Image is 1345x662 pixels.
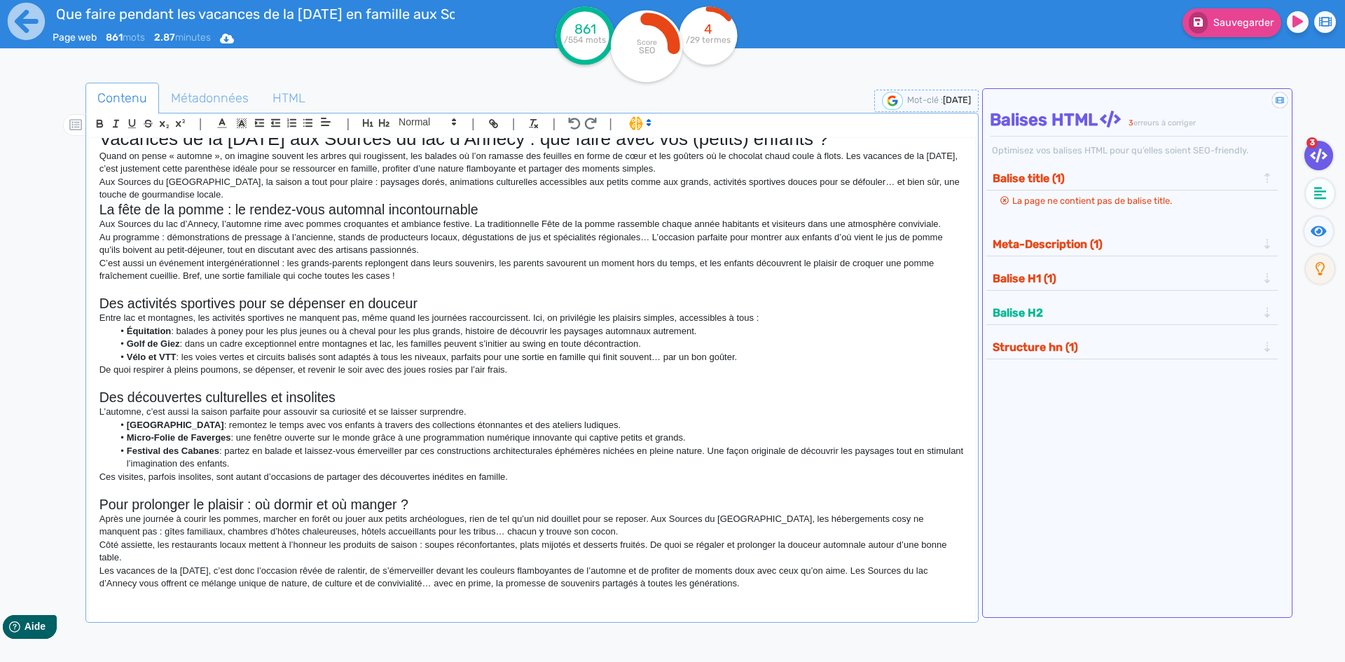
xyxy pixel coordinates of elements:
[99,128,965,150] h1: Vacances de la [DATE] aux Sources du lac d’Annecy : que faire avec vos (petits) enfants ?
[346,114,350,133] span: |
[1133,118,1196,127] span: erreurs à corriger
[988,301,1276,324] div: Balise H2
[988,267,1262,290] button: Balise H1 (1)
[99,471,965,483] p: Ces visites, parfois insolites, sont autant d’occasions de partager des découvertes inédites en f...
[988,167,1262,190] button: Balise title (1)
[99,497,965,513] h2: Pour prolonger le plaisir : où dormir et où manger ?
[99,539,965,565] p: Côté assiette, les restaurants locaux mettent à l’honneur les produits de saison : soupes réconfo...
[99,202,965,218] h2: La fête de la pomme : le rendez-vous automnal incontournable
[160,79,260,117] span: Métadonnées
[113,445,964,471] li: : partez en balade et laissez-vous émerveiller par ces constructions architecturales éphémères ni...
[113,432,964,444] li: : une fenêtre ouverte sur le monde grâce à une programmation numérique innovante qui captive peti...
[159,83,261,114] a: Métadonnées
[512,114,516,133] span: |
[113,419,964,432] li: : remontez le temps avec vos enfants à travers des collections étonnantes et des ateliers ludiques.
[552,114,556,133] span: |
[127,420,224,430] strong: [GEOGRAPHIC_DATA]
[127,352,177,362] strong: Vélo et VTT
[686,35,731,45] tspan: /29 termes
[988,336,1262,359] button: Structure hn (1)
[99,257,965,283] p: C’est aussi un événement intergénérationnel : les grands-parents replongent dans leurs souvenirs,...
[988,267,1276,290] div: Balise H1 (1)
[71,11,92,22] span: Aide
[99,312,965,324] p: Entre lac et montagnes, les activités sportives ne manquent pas, même quand les journées raccourc...
[261,83,317,114] a: HTML
[99,406,965,418] p: L’automne, c’est aussi la saison parfaite pour assouvir sa curiosité et se laisser surprendre.
[471,114,475,133] span: |
[127,446,219,456] strong: Festival des Cabanes
[990,110,1289,130] h4: Balises HTML
[988,233,1262,256] button: Meta-Description (1)
[639,45,655,55] tspan: SEO
[990,144,1289,157] div: Optimisez vos balises HTML pour qu’elles soient SEO-friendly.
[99,364,965,376] p: De quoi respirer à pleins poumons, se dépenser, et revenir le soir avec des joues rosies par l’ai...
[99,231,965,257] p: Au programme : démonstrations de pressage à l’ancienne, stands de producteurs locaux, dégustation...
[988,233,1276,256] div: Meta-Description (1)
[99,389,965,406] h2: Des découvertes culturelles et insolites
[53,3,456,25] input: title
[623,115,656,132] span: I.Assistant
[988,301,1262,324] button: Balise H2
[574,21,596,37] tspan: 861
[1182,8,1281,37] button: Sauvegarder
[1213,17,1274,29] span: Sauvegarder
[154,32,211,43] span: minutes
[86,79,158,117] span: Contenu
[99,296,965,312] h2: Des activités sportives pour se dépenser en douceur
[99,513,965,539] p: Après une journée à courir les pommes, marcher en forêt ou jouer aux petits archéologues, rien de...
[127,432,231,443] strong: Micro-Folie de Faverges
[1129,118,1133,127] span: 3
[988,336,1276,359] div: Structure hn (1)
[1306,137,1318,149] span: 3
[106,32,123,43] b: 861
[53,32,97,43] span: Page web
[609,114,612,133] span: |
[316,113,336,130] span: Aligment
[988,167,1276,190] div: Balise title (1)
[154,32,175,43] b: 2.87
[637,38,657,47] tspan: Score
[261,79,317,117] span: HTML
[564,35,606,45] tspan: /554 mots
[127,326,172,336] strong: Équitation
[85,83,159,114] a: Contenu
[943,95,971,105] span: [DATE]
[99,218,965,230] p: Aux Sources du lac d’Annecy, l’automne rime avec pommes croquantes et ambiance festive. La tradit...
[99,565,965,591] p: Les vacances de la [DATE], c’est donc l’occasion rêvée de ralentir, de s’émerveiller devant les c...
[113,338,964,350] li: : dans un cadre exceptionnel entre montagnes et lac, les familles peuvent s’initier au swing en t...
[882,92,903,110] img: google-serp-logo.png
[199,114,202,133] span: |
[1012,195,1172,206] span: La page ne contient pas de balise title.
[113,351,964,364] li: : les voies vertes et circuits balisés sont adaptés à tous les niveaux, parfaits pour une sortie ...
[106,32,145,43] span: mots
[113,325,964,338] li: : balades à poney pour les plus jeunes ou à cheval pour les plus grands, histoire de découvrir le...
[99,150,965,176] p: Quand on pense « automne », on imagine souvent les arbres qui rougissent, les balades où l’on ram...
[704,21,712,37] tspan: 4
[127,338,180,349] strong: Golf de Giez
[907,95,943,105] span: Mot-clé :
[99,176,965,202] p: Aux Sources du [GEOGRAPHIC_DATA], la saison a tout pour plaire : paysages dorés, animations cultu...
